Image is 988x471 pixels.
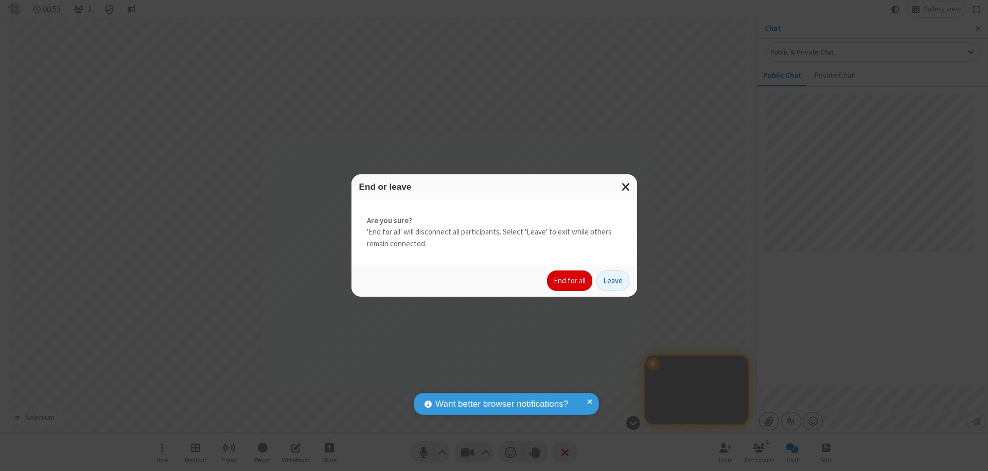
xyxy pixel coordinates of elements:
button: Close modal [615,174,637,200]
div: 'End for all' will disconnect all participants. Select 'Leave' to exit while others remain connec... [351,200,637,265]
button: End for all [547,270,592,291]
span: Want better browser notifications? [435,397,568,411]
strong: Are you sure? [367,215,622,227]
h3: End or leave [359,182,629,192]
button: Leave [596,270,629,291]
